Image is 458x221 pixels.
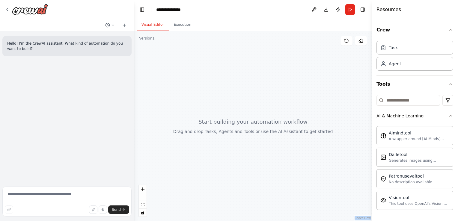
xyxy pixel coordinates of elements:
[103,22,117,29] button: Switch to previous chat
[389,130,449,136] div: Aimindtool
[389,195,449,201] div: Visiontool
[389,201,449,206] div: This tool uses OpenAI's Vision API to describe the contents of an image.
[389,180,432,184] div: No description available
[89,205,97,214] button: Upload files
[169,19,196,31] button: Execution
[138,5,146,14] button: Hide left sidebar
[112,207,121,212] span: Send
[139,201,147,209] button: fit view
[380,176,386,182] img: Patronusevaltool
[120,22,129,29] button: Start a new chat
[376,76,453,93] button: Tools
[376,108,453,124] button: AI & Machine Learning
[376,113,424,119] div: AI & Machine Learning
[376,38,453,75] div: Crew
[376,6,401,13] h4: Resources
[389,137,449,141] div: A wrapper around [AI-Minds]([URL][DOMAIN_NAME]). Useful for when you need answers to questions fr...
[389,61,401,67] div: Agent
[376,124,453,215] div: AI & Machine Learning
[380,197,386,203] img: Visiontool
[389,152,449,158] div: Dalletool
[7,41,127,52] p: Hello! I'm the CrewAI assistant. What kind of automation do you want to build?
[380,133,386,139] img: Aimindtool
[139,209,147,217] button: toggle interactivity
[355,217,371,220] a: React Flow attribution
[108,205,129,214] button: Send
[358,5,367,14] button: Hide right sidebar
[389,158,449,163] div: Generates images using OpenAI's Dall-E model.
[139,36,155,41] div: Version 1
[137,19,169,31] button: Visual Editor
[156,7,186,13] nav: breadcrumb
[376,22,453,38] button: Crew
[380,154,386,160] img: Dalletool
[99,205,107,214] button: Click to speak your automation idea
[139,185,147,217] div: React Flow controls
[5,205,13,214] button: Improve this prompt
[139,185,147,193] button: zoom in
[12,4,48,15] img: Logo
[389,173,432,179] div: Patronusevaltool
[389,45,398,51] div: Task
